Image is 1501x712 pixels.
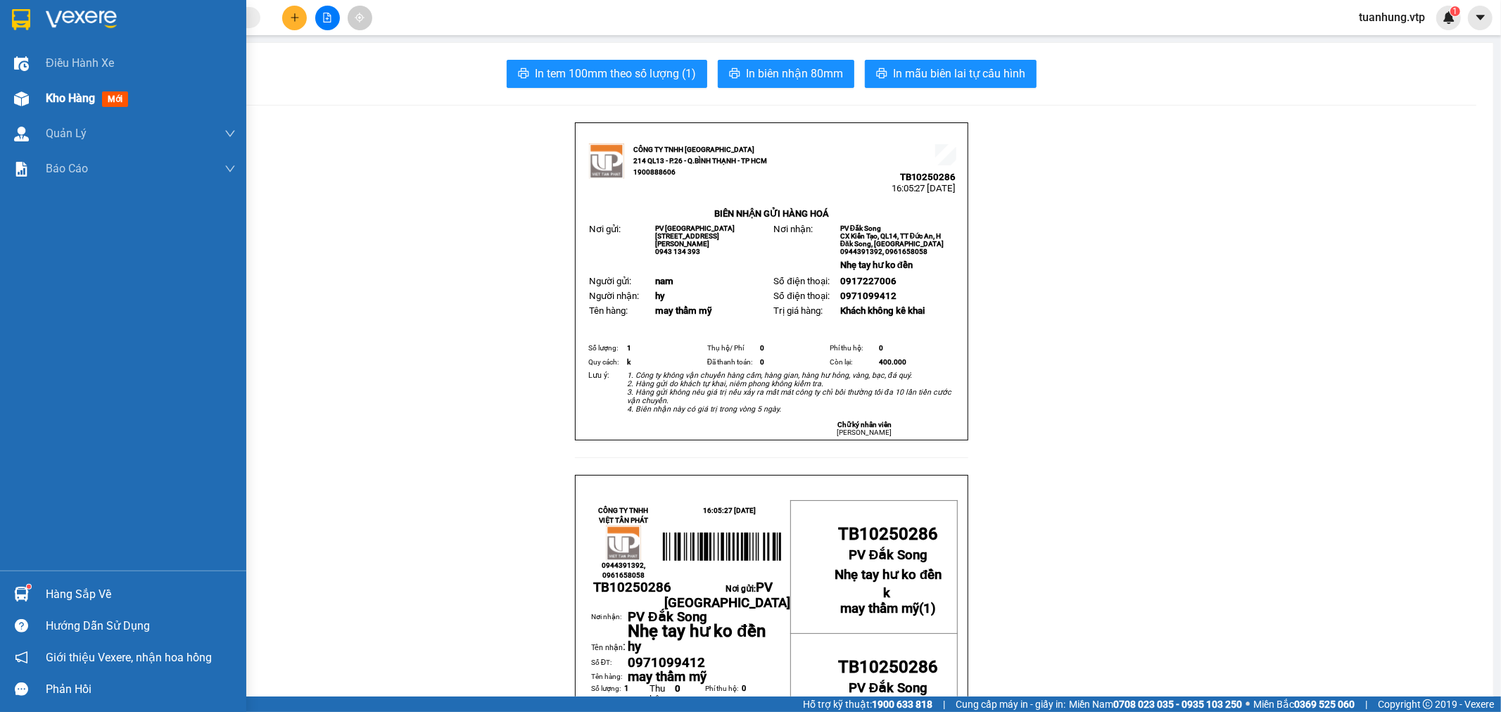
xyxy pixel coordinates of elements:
[290,13,300,23] span: plus
[837,421,892,428] strong: Chữ ký nhân viên
[655,305,712,316] span: may thẩm mỹ
[838,524,938,544] span: TB10250286
[593,580,671,595] span: TB10250286
[14,56,29,71] img: warehouse-icon
[625,684,629,693] span: 1
[746,65,843,82] span: In biên nhận 80mm
[773,291,829,301] span: Số điện thoại:
[322,13,332,23] span: file-add
[628,609,707,625] span: PV Đắk Song
[705,355,758,369] td: Đã thanh toán:
[518,68,529,81] span: printer
[849,680,927,696] span: PV Đắk Song
[835,567,942,583] span: Nhẹ tay hư ko đền
[589,224,621,234] span: Nơi gửi:
[872,699,932,710] strong: 1900 633 818
[591,640,626,653] span: :
[46,160,88,177] span: Báo cáo
[655,248,700,255] span: 0943 134 393
[46,54,114,72] span: Điều hành xe
[224,128,236,139] span: down
[1348,8,1436,26] span: tuanhung.vtp
[840,232,944,248] span: CX Kiến Tạo, QL14, TT Đức An, H Đăk Song, [GEOGRAPHIC_DATA]
[627,358,631,366] span: k
[14,32,32,67] img: logo
[840,260,913,270] span: Nhẹ tay hư ko đền
[849,547,927,563] span: PV Đắk Song
[14,162,29,177] img: solution-icon
[1246,701,1250,707] span: ⚪️
[46,616,236,637] div: Hướng dẫn sử dụng
[15,682,28,696] span: message
[840,585,936,616] strong: ( )
[879,344,883,352] span: 0
[1069,697,1242,712] span: Miền Nam
[598,507,648,524] strong: CÔNG TY TNHH VIỆT TÂN PHÁT
[591,611,628,640] td: Nơi nhận:
[602,561,645,579] span: 0944391392, 0961658058
[591,643,623,652] span: Tên nhận
[714,208,829,219] strong: BIÊN NHẬN GỬI HÀNG HOÁ
[838,657,938,677] span: TB10250286
[46,649,212,666] span: Giới thiệu Vexere, nhận hoa hồng
[655,224,735,232] span: PV [GEOGRAPHIC_DATA]
[12,9,30,30] img: logo-vxr
[840,224,881,232] span: PV Đắk Song
[655,232,719,248] span: [STREET_ADDRESS][PERSON_NAME]
[943,697,945,712] span: |
[892,183,956,193] span: 16:05:27 [DATE]
[628,669,707,685] span: may thẩm mỹ
[46,584,236,605] div: Hàng sắp về
[27,585,31,589] sup: 1
[589,291,639,301] span: Người nhận:
[589,144,624,179] img: logo
[1294,699,1355,710] strong: 0369 525 060
[46,91,95,105] span: Kho hàng
[14,127,29,141] img: warehouse-icon
[923,601,931,616] span: 1
[633,146,767,176] strong: CÔNG TY TNHH [GEOGRAPHIC_DATA] 214 QL13 - P.26 - Q.BÌNH THẠNH - TP HCM 1900888606
[627,344,631,352] span: 1
[865,60,1037,88] button: printerIn mẫu biên lai tự cấu hình
[773,276,829,286] span: Số điện thoại:
[760,358,764,366] span: 0
[628,655,705,670] span: 0971099412
[586,341,625,355] td: Số lượng:
[46,125,87,142] span: Quản Lý
[1450,6,1460,16] sup: 1
[37,23,114,75] strong: CÔNG TY TNHH [GEOGRAPHIC_DATA] 214 QL13 - P.26 - Q.BÌNH THẠNH - TP HCM 1900888606
[803,697,932,712] span: Hỗ trợ kỹ thuật:
[879,358,906,366] span: 400.000
[956,697,1065,712] span: Cung cấp máy in - giấy in:
[627,371,951,414] em: 1. Công ty không vận chuyển hàng cấm, hàng gian, hàng hư hỏng, vàng, bạc, đá quý. 2. Hàng gửi do ...
[664,580,790,611] span: PV [GEOGRAPHIC_DATA]
[1443,11,1455,24] img: icon-new-feature
[282,6,307,30] button: plus
[134,63,198,74] span: 16:05:27 [DATE]
[15,619,28,632] span: question-circle
[606,526,641,561] img: logo
[705,341,758,355] td: Thụ hộ/ Phí
[840,248,927,255] span: 0944391392, 0961658058
[49,84,163,95] strong: BIÊN NHẬN GỬI HÀNG HOÁ
[102,91,128,107] span: mới
[900,172,956,182] span: TB10250286
[773,305,823,316] span: Trị giá hàng:
[589,276,631,286] span: Người gửi:
[840,305,925,316] span: Khách không kê khai
[315,6,340,30] button: file-add
[1365,697,1367,712] span: |
[507,60,707,88] button: printerIn tem 100mm theo số lượng (1)
[837,428,892,436] span: [PERSON_NAME]
[893,65,1025,82] span: In mẫu biên lai tự cấu hình
[840,276,897,286] span: 0917227006
[15,651,28,664] span: notification
[828,341,877,355] td: Phí thu hộ:
[1468,6,1493,30] button: caret-down
[591,671,628,684] td: Tên hàng:
[1253,697,1355,712] span: Miền Bắc
[718,60,854,88] button: printerIn biên nhận 80mm
[14,91,29,106] img: warehouse-icon
[828,355,877,369] td: Còn lại:
[773,224,813,234] span: Nơi nhận:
